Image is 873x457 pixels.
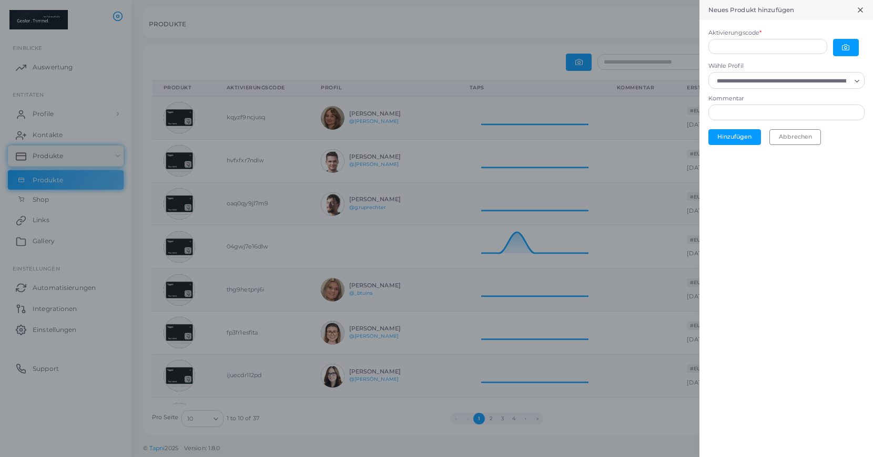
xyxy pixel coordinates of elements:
label: Wähle Profil [708,62,865,70]
button: Abbrechen [769,129,821,145]
h5: Neues Produkt hinzufügen [708,6,795,14]
button: Hinzufügen [708,129,761,145]
label: Aktivierungscode [708,29,762,37]
label: Kommentar [708,95,744,103]
div: Search for option [708,72,865,89]
input: Search for option [713,75,850,87]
